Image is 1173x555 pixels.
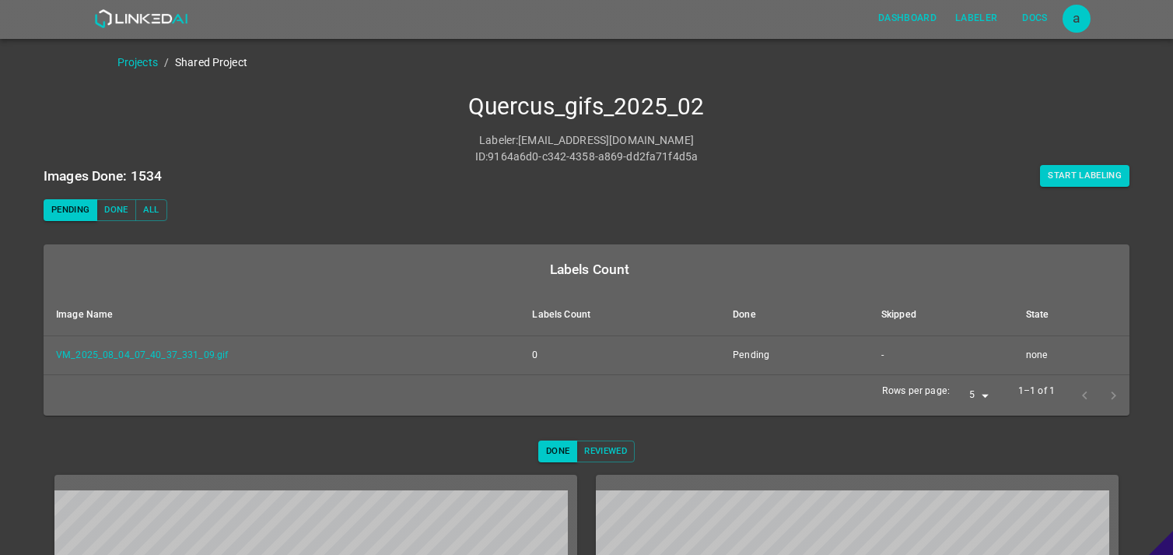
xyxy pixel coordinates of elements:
[520,335,720,375] td: 0
[538,441,577,462] button: Done
[96,199,135,221] button: Done
[475,149,488,165] p: ID :
[720,294,869,336] th: Done
[135,199,167,221] button: All
[869,335,1014,375] td: -
[56,258,1123,280] div: Labels Count
[872,5,943,31] button: Dashboard
[117,54,1173,71] nav: breadcrumb
[869,2,946,34] a: Dashboard
[520,294,720,336] th: Labels Count
[44,199,97,221] button: Pending
[882,385,950,399] p: Rows per page:
[164,54,169,71] li: /
[1040,165,1129,187] button: Start Labeling
[1014,335,1129,375] td: none
[956,385,993,406] div: 5
[56,350,228,360] a: VM_2025_08_04_07_40_37_331_09.gif
[949,5,1003,31] button: Labeler
[1007,2,1063,34] a: Docs
[117,56,158,68] a: Projects
[1018,385,1055,399] p: 1–1 of 1
[1014,294,1129,336] th: State
[1063,5,1091,33] div: a
[175,54,247,71] p: Shared Project
[1010,5,1059,31] button: Docs
[518,132,694,149] p: [EMAIL_ADDRESS][DOMAIN_NAME]
[488,149,698,165] p: 9164a6d0-c342-4358-a869-dd2fa71f4d5a
[44,93,1129,121] h4: Quercus_gifs_2025_02
[479,132,518,149] p: Labeler :
[44,165,162,187] h6: Images Done: 1534
[946,2,1007,34] a: Labeler
[1063,5,1091,33] button: Open settings
[44,294,520,336] th: Image Name
[94,9,188,28] img: LinkedAI
[720,335,869,375] td: Pending
[869,294,1014,336] th: Skipped
[576,441,635,462] button: Reviewed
